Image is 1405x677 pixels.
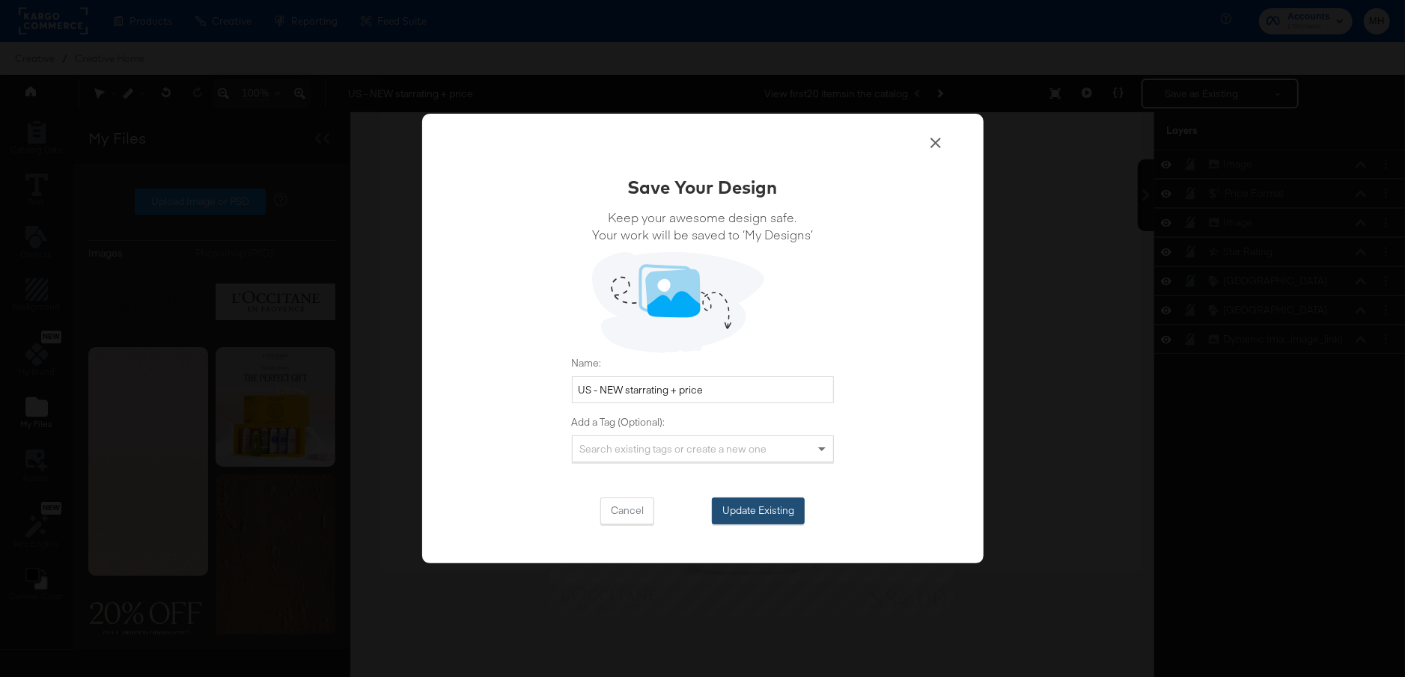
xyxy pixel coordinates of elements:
[572,356,834,370] label: Name:
[592,226,813,243] span: Your work will be saved to ‘My Designs’
[712,497,805,524] button: Update Existing
[572,415,834,429] label: Add a Tag (Optional):
[628,174,778,200] div: Save Your Design
[592,209,813,226] span: Keep your awesome design safe.
[600,497,654,524] button: Cancel
[573,436,833,462] div: Search existing tags or create a new one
